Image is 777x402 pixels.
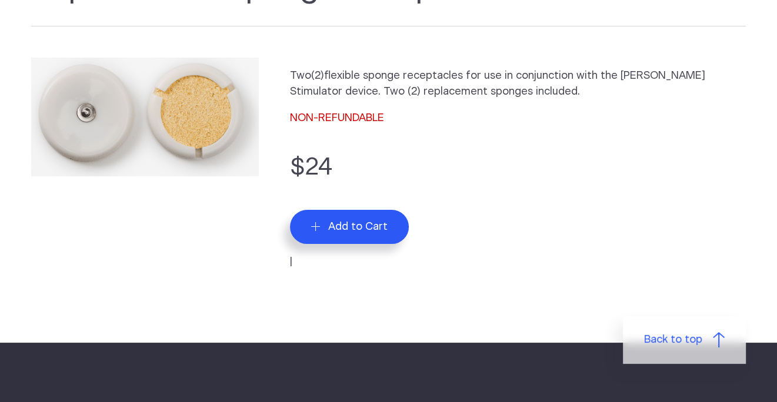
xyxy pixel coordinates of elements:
[290,150,746,186] p: $24
[290,150,746,270] form: |
[311,71,324,81] span: (2)
[290,210,409,244] button: Add to Cart
[290,71,705,97] span: flexible sponge receptacles for use in conjunction with the [PERSON_NAME] Stimulator device. Two ...
[290,71,311,81] span: Two
[31,58,259,176] img: Replacement Sponge Receptacles
[644,332,702,348] span: Back to top
[328,220,388,233] span: Add to Cart
[623,316,746,364] a: Back to top
[290,113,384,123] span: NON-REFUNDABLE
